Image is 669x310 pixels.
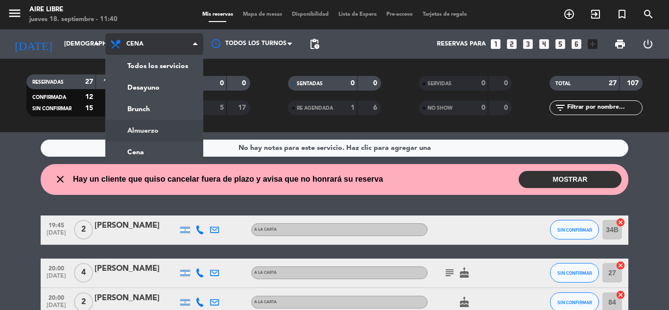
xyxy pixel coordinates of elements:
[95,292,178,305] div: [PERSON_NAME]
[239,143,431,154] div: No hay notas para este servicio. Haz clic para agregar una
[643,8,654,20] i: search
[74,220,93,239] span: 2
[554,102,566,114] i: filter_list
[351,104,355,111] strong: 1
[505,38,518,50] i: looks_two
[220,104,224,111] strong: 5
[489,38,502,50] i: looks_one
[554,38,567,50] i: looks_5
[566,102,642,113] input: Filtrar por nombre...
[444,267,455,279] i: subject
[106,120,203,142] a: Almuerzo
[44,291,69,303] span: 20:00
[7,33,59,55] i: [DATE]
[85,105,93,112] strong: 15
[297,81,323,86] span: SENTADAS
[73,173,383,186] span: Hay un cliente que quiso cancelar fuera de plazo y avisa que no honrará su reserva
[287,12,334,17] span: Disponibilidad
[254,228,277,232] span: A LA CARTA
[95,219,178,232] div: [PERSON_NAME]
[428,106,453,111] span: NO SHOW
[32,95,66,100] span: CONFIRMADA
[7,6,22,24] button: menu
[504,104,510,111] strong: 0
[351,80,355,87] strong: 0
[550,220,599,239] button: SIN CONFIRMAR
[609,80,617,87] strong: 27
[373,104,379,111] strong: 6
[95,262,178,275] div: [PERSON_NAME]
[32,80,64,85] span: RESERVADAS
[557,300,592,305] span: SIN CONFIRMAR
[106,98,203,120] a: Brunch
[555,81,571,86] span: TOTAL
[519,171,621,188] button: MOSTRAR
[334,12,382,17] span: Lista de Espera
[458,267,470,279] i: cake
[242,80,248,87] strong: 0
[29,15,118,24] div: jueves 18. septiembre - 11:40
[481,104,485,111] strong: 0
[44,273,69,284] span: [DATE]
[91,38,103,50] i: arrow_drop_down
[238,104,248,111] strong: 17
[481,80,485,87] strong: 0
[614,38,626,50] span: print
[106,142,203,163] a: Cena
[85,94,93,100] strong: 12
[85,78,93,85] strong: 27
[627,80,641,87] strong: 107
[103,78,117,85] strong: 107
[373,80,379,87] strong: 0
[254,300,277,304] span: A LA CARTA
[550,263,599,283] button: SIN CONFIRMAR
[428,81,452,86] span: SERVIDAS
[29,5,118,15] div: Aire Libre
[74,263,93,283] span: 4
[590,8,601,20] i: exit_to_app
[504,80,510,87] strong: 0
[616,217,625,227] i: cancel
[382,12,418,17] span: Pre-acceso
[437,41,486,48] span: Reservas para
[54,173,66,185] i: close
[309,38,320,50] span: pending_actions
[616,290,625,300] i: cancel
[44,262,69,273] span: 20:00
[557,270,592,276] span: SIN CONFIRMAR
[254,271,277,275] span: A LA CARTA
[106,77,203,98] a: Desayuno
[126,41,143,48] span: Cena
[616,8,628,20] i: turned_in_not
[616,261,625,270] i: cancel
[32,106,72,111] span: SIN CONFIRMAR
[197,12,238,17] span: Mis reservas
[570,38,583,50] i: looks_6
[538,38,550,50] i: looks_4
[44,219,69,230] span: 19:45
[634,29,662,59] div: LOG OUT
[563,8,575,20] i: add_circle_outline
[7,6,22,21] i: menu
[418,12,472,17] span: Tarjetas de regalo
[586,38,599,50] i: add_box
[458,296,470,308] i: cake
[238,12,287,17] span: Mapa de mesas
[297,106,333,111] span: RE AGENDADA
[44,230,69,241] span: [DATE]
[220,80,224,87] strong: 0
[557,227,592,233] span: SIN CONFIRMAR
[522,38,534,50] i: looks_3
[642,38,654,50] i: power_settings_new
[106,55,203,77] a: Todos los servicios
